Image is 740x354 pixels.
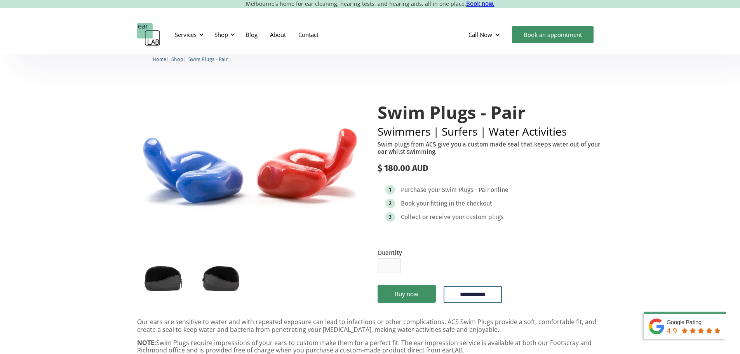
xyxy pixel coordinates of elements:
div: Services [170,23,206,46]
div: Call Now [462,23,508,46]
a: Swim Plugs - Pair [188,55,228,63]
h2: Swimmers | Surfers | Water Activities [378,126,603,137]
p: Our ears are sensitive to water and with repeated exposure can lead to infections or other compli... [137,318,603,333]
label: Quantity [378,249,402,256]
div: 1 [389,187,391,193]
div: Swim Plugs - Pair [442,186,489,194]
li: 〉 [153,55,171,63]
p: Swim plugs from ACS give you a custom made seal that keeps water out of your ear whilst swimming. [378,141,603,155]
div: Shop [214,31,228,38]
div: Purchase your [401,186,441,194]
a: open lightbox [137,260,189,295]
div: Services [175,31,197,38]
div: Call Now [468,31,492,38]
a: open lightbox [195,260,247,295]
a: open lightbox [137,87,363,237]
a: Contact [292,23,325,46]
div: $ 180.00 AUD [378,163,603,173]
span: Shop [171,56,183,62]
div: Collect or receive your custom plugs [401,213,503,221]
img: Swim Plugs - Pair [137,87,363,237]
a: Shop [171,55,183,63]
a: Home [153,55,166,63]
span: Swim Plugs - Pair [188,56,228,62]
div: online [491,186,508,194]
li: 〉 [171,55,188,63]
a: Book an appointment [512,26,594,43]
div: 2 [389,201,392,206]
div: Shop [210,23,237,46]
span: Home [153,56,166,62]
strong: NOTE: [137,338,156,347]
h1: Swim Plugs - Pair [378,103,603,122]
div: Book your fitting in the checkout [401,200,492,208]
div: 3 [389,214,392,220]
a: About [264,23,292,46]
a: home [137,23,160,46]
a: Buy now [378,285,436,303]
p: Swim Plugs require impressions of your ears to custom make them for a perfect fit. The ear impres... [137,339,603,354]
a: Blog [239,23,264,46]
